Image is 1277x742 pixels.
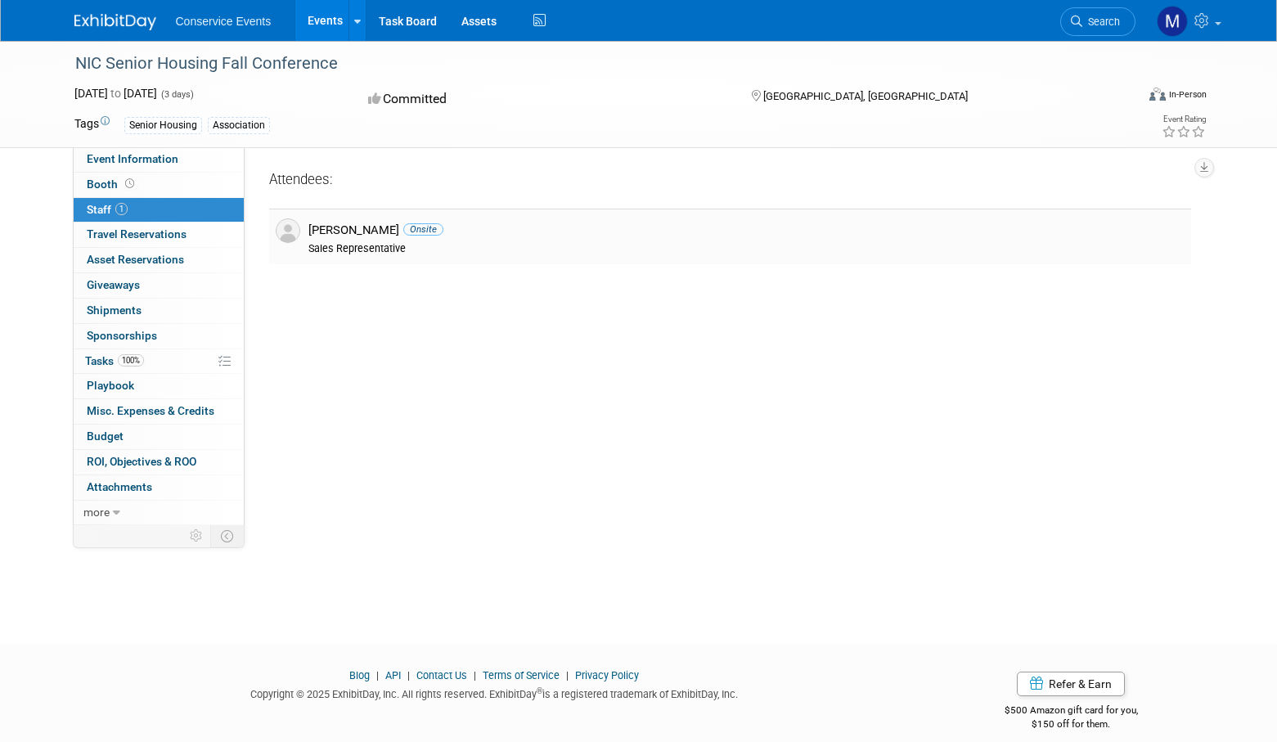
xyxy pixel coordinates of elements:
a: Booth [74,173,244,197]
span: Travel Reservations [87,227,187,241]
a: Shipments [74,299,244,323]
span: 1 [115,203,128,215]
div: Copyright © 2025 ExhibitDay, Inc. All rights reserved. ExhibitDay is a registered trademark of Ex... [74,683,915,702]
span: Sponsorships [87,329,157,342]
div: Event Rating [1162,115,1206,124]
a: more [74,501,244,525]
span: [GEOGRAPHIC_DATA], [GEOGRAPHIC_DATA] [763,90,968,102]
a: Contact Us [416,669,467,681]
span: Budget [87,429,124,443]
span: (3 days) [160,89,194,100]
div: In-Person [1168,88,1207,101]
div: Sales Representative [308,242,1185,255]
div: Committed [363,85,725,114]
td: Toggle Event Tabs [210,525,244,546]
a: Budget [74,425,244,449]
span: Playbook [87,379,134,392]
span: Conservice Events [176,15,272,28]
span: [DATE] [DATE] [74,87,157,100]
span: | [562,669,573,681]
a: Travel Reservations [74,223,244,247]
div: Attendees: [269,170,1191,191]
span: Tasks [85,354,144,367]
a: ROI, Objectives & ROO [74,450,244,474]
span: Search [1082,16,1120,28]
a: Tasks100% [74,349,244,374]
a: API [385,669,401,681]
div: $150 off for them. [939,717,1203,731]
a: Blog [349,669,370,681]
img: Format-Inperson.png [1149,88,1166,101]
img: Marley Staker [1157,6,1188,37]
a: Terms of Service [483,669,560,681]
a: Privacy Policy [575,669,639,681]
span: Onsite [403,223,443,236]
span: Shipments [87,304,142,317]
a: Refer & Earn [1017,672,1125,696]
a: Playbook [74,374,244,398]
td: Personalize Event Tab Strip [182,525,211,546]
span: | [470,669,480,681]
a: Asset Reservations [74,248,244,272]
div: Senior Housing [124,117,202,134]
img: Associate-Profile-5.png [276,218,300,243]
span: Asset Reservations [87,253,184,266]
sup: ® [537,686,542,695]
span: Booth [87,178,137,191]
a: Misc. Expenses & Credits [74,399,244,424]
a: Giveaways [74,273,244,298]
span: | [403,669,414,681]
span: ROI, Objectives & ROO [87,455,196,468]
div: NIC Senior Housing Fall Conference [70,49,1111,79]
a: Attachments [74,475,244,500]
span: Attachments [87,480,152,493]
span: | [372,669,383,681]
a: Sponsorships [74,324,244,349]
div: $500 Amazon gift card for you, [939,693,1203,731]
a: Search [1060,7,1135,36]
span: to [108,87,124,100]
span: Misc. Expenses & Credits [87,404,214,417]
td: Tags [74,115,110,134]
a: Event Information [74,147,244,172]
span: Event Information [87,152,178,165]
div: [PERSON_NAME] [308,223,1185,238]
span: more [83,506,110,519]
img: ExhibitDay [74,14,156,30]
div: Event Format [1039,85,1207,110]
span: Staff [87,203,128,216]
div: Association [208,117,270,134]
a: Staff1 [74,198,244,223]
span: Booth not reserved yet [122,178,137,190]
span: 100% [118,354,144,367]
span: Giveaways [87,278,140,291]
